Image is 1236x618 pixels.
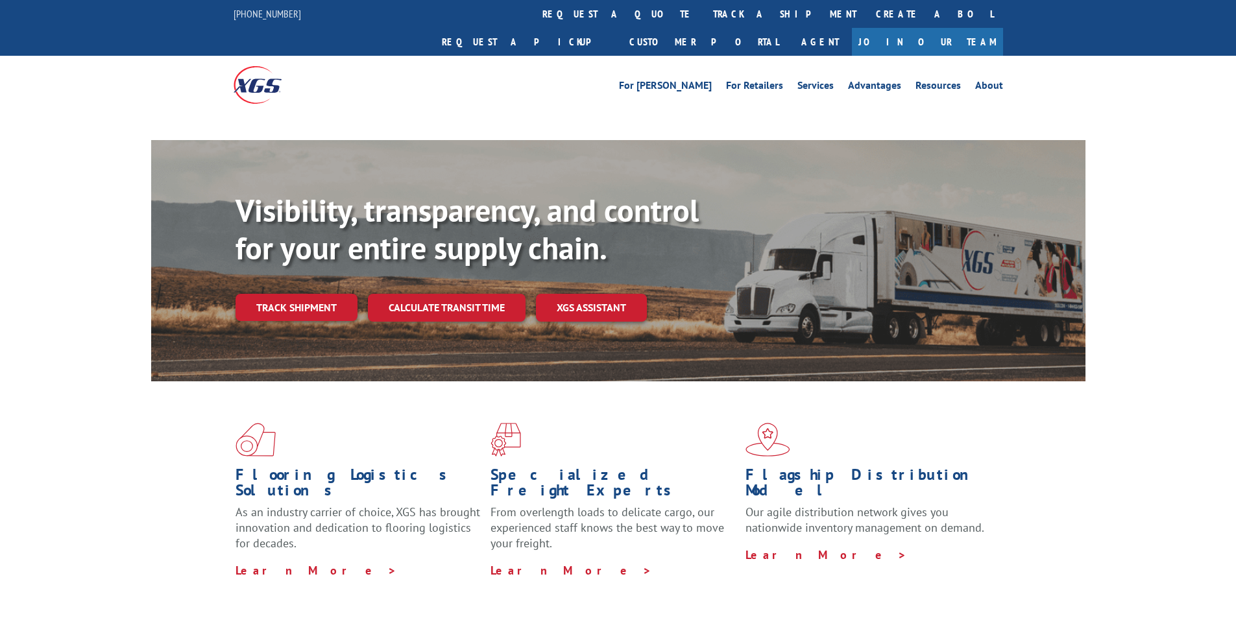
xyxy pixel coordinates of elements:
a: Join Our Team [852,28,1003,56]
h1: Flooring Logistics Solutions [236,467,481,505]
a: Services [797,80,834,95]
a: Advantages [848,80,901,95]
a: XGS ASSISTANT [536,294,647,322]
h1: Specialized Freight Experts [491,467,736,505]
a: Customer Portal [620,28,788,56]
a: For [PERSON_NAME] [619,80,712,95]
p: From overlength loads to delicate cargo, our experienced staff knows the best way to move your fr... [491,505,736,562]
a: For Retailers [726,80,783,95]
span: As an industry carrier of choice, XGS has brought innovation and dedication to flooring logistics... [236,505,480,551]
a: Track shipment [236,294,357,321]
a: Resources [915,80,961,95]
a: Learn More > [491,563,652,578]
a: [PHONE_NUMBER] [234,7,301,20]
a: Agent [788,28,852,56]
a: Learn More > [745,547,907,562]
a: Calculate transit time [368,294,526,322]
img: xgs-icon-total-supply-chain-intelligence-red [236,423,276,457]
img: xgs-icon-flagship-distribution-model-red [745,423,790,457]
img: xgs-icon-focused-on-flooring-red [491,423,521,457]
h1: Flagship Distribution Model [745,467,991,505]
a: About [975,80,1003,95]
span: Our agile distribution network gives you nationwide inventory management on demand. [745,505,984,535]
b: Visibility, transparency, and control for your entire supply chain. [236,190,699,268]
a: Learn More > [236,563,397,578]
a: Request a pickup [432,28,620,56]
